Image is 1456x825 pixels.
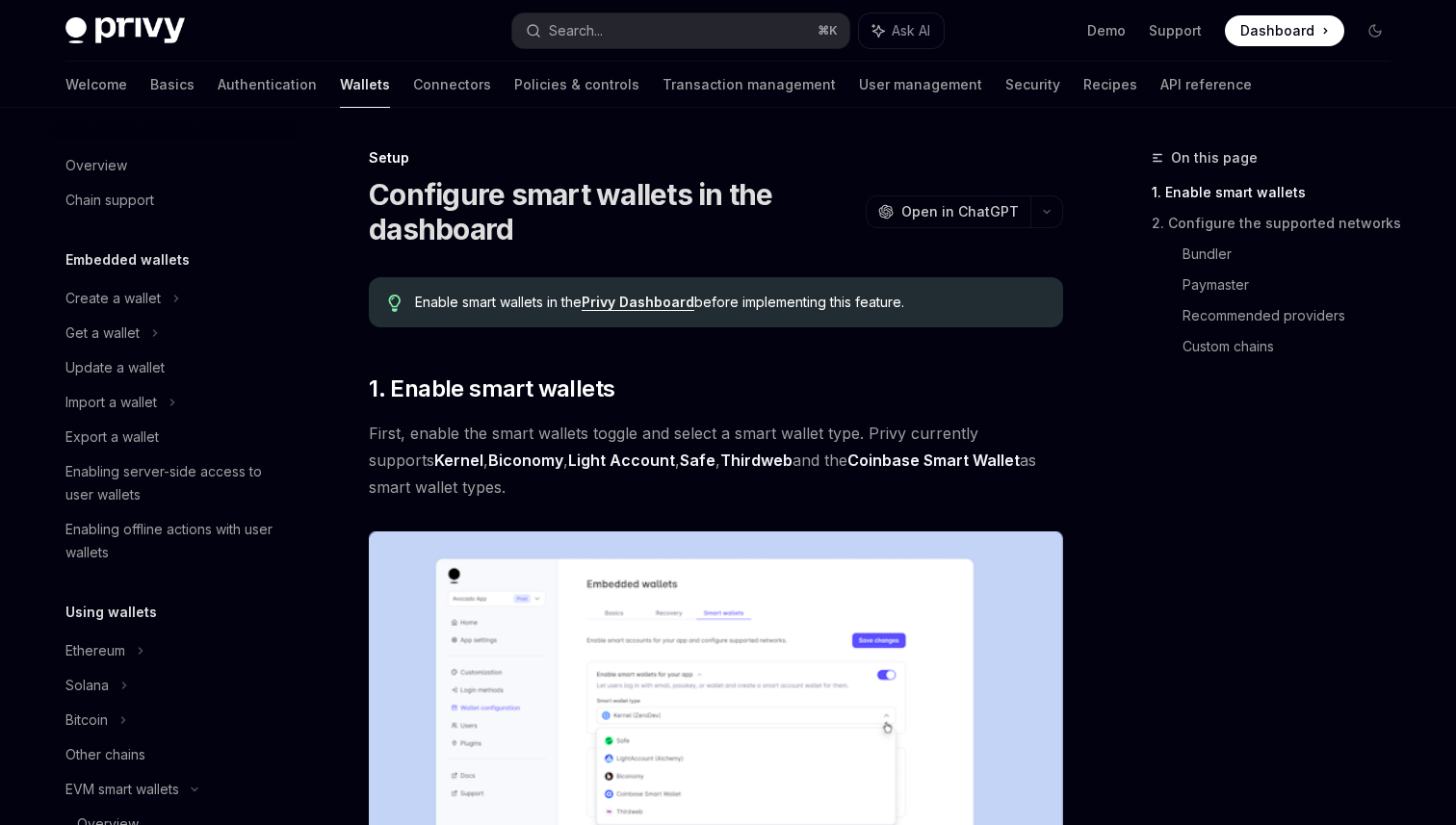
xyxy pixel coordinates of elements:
h5: Embedded wallets [65,248,190,271]
a: Biconomy [488,451,563,471]
a: Enabling offline actions with user wallets [50,512,297,570]
button: Toggle dark mode [1360,15,1391,46]
a: Demo [1087,21,1126,40]
a: API reference [1160,62,1252,108]
a: Update a wallet [50,350,297,385]
div: Setup [369,148,1063,168]
a: Kernel [434,451,483,471]
a: Other chains [50,737,297,772]
div: Get a wallet [65,322,140,345]
a: Bundler [1183,239,1406,270]
div: Ethereum [65,639,125,662]
div: Overview [65,154,127,177]
a: Basics [150,62,195,108]
img: dark logo [65,17,185,44]
svg: Tip [388,295,402,312]
a: Chain support [50,183,297,218]
a: Export a wallet [50,420,297,454]
a: Recipes [1083,62,1137,108]
div: Export a wallet [65,425,159,449]
div: Chain support [65,189,154,212]
a: Transaction management [663,62,836,108]
span: 1. Enable smart wallets [369,374,614,404]
a: Safe [680,451,715,471]
a: Dashboard [1225,15,1344,46]
h5: Using wallets [65,601,157,624]
a: 2. Configure the supported networks [1152,208,1406,239]
a: Security [1005,62,1060,108]
a: Wallets [340,62,390,108]
div: Solana [65,674,109,697]
div: Enabling server-side access to user wallets [65,460,285,506]
a: Recommended providers [1183,300,1406,331]
div: Enabling offline actions with user wallets [65,518,285,564]
span: Dashboard [1240,21,1314,40]
button: Ask AI [859,13,944,48]
a: Welcome [65,62,127,108]
button: Search...⌘K [512,13,849,48]
a: Privy Dashboard [582,294,694,311]
span: Enable smart wallets in the before implementing this feature. [415,293,1044,312]
a: Policies & controls [514,62,639,108]
h1: Configure smart wallets in the dashboard [369,177,858,246]
div: EVM smart wallets [65,778,179,801]
a: Connectors [413,62,491,108]
a: Thirdweb [720,451,793,471]
div: Create a wallet [65,287,161,310]
div: Other chains [65,743,145,766]
a: Paymaster [1183,270,1406,300]
a: Overview [50,148,297,183]
button: Open in ChatGPT [866,195,1030,228]
a: Coinbase Smart Wallet [847,451,1020,471]
a: Light Account [568,451,675,471]
div: Update a wallet [65,356,165,379]
span: ⌘ K [818,23,838,39]
div: Import a wallet [65,391,157,414]
div: Bitcoin [65,709,108,732]
span: Open in ChatGPT [901,202,1019,221]
a: 1. Enable smart wallets [1152,177,1406,208]
div: Search... [549,19,603,42]
a: Enabling server-side access to user wallets [50,454,297,512]
a: Support [1149,21,1202,40]
a: User management [859,62,982,108]
a: Custom chains [1183,331,1406,362]
span: First, enable the smart wallets toggle and select a smart wallet type. Privy currently supports ,... [369,420,1063,501]
span: On this page [1171,146,1258,169]
span: Ask AI [892,21,930,40]
a: Authentication [218,62,317,108]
